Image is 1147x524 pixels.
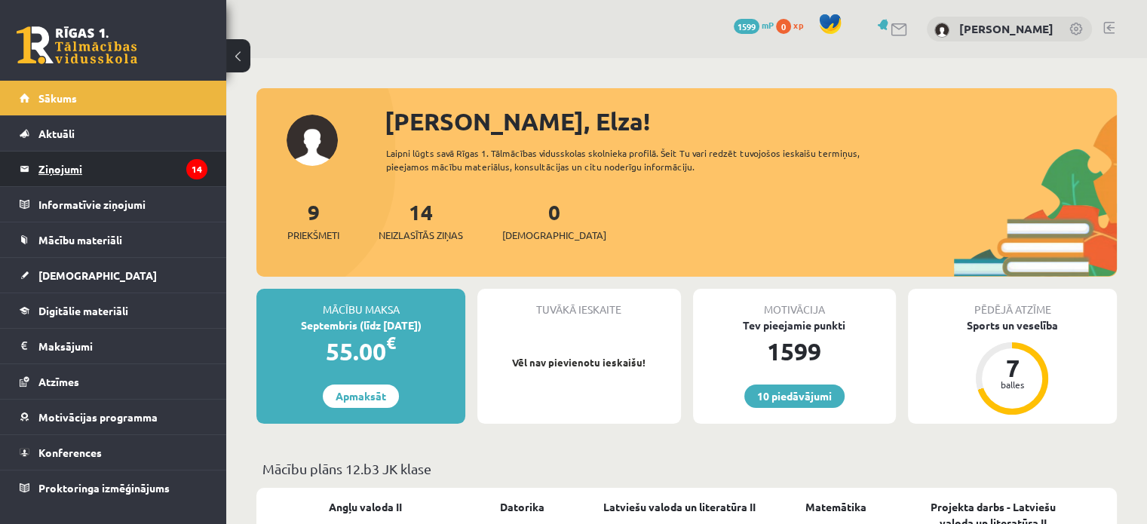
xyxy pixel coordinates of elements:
span: Proktoringa izmēģinājums [38,481,170,495]
a: Proktoringa izmēģinājums [20,470,207,505]
a: Latviešu valoda un literatūra II [603,499,755,515]
a: Sports un veselība 7 balles [908,317,1117,417]
a: Atzīmes [20,364,207,399]
div: 55.00 [256,333,465,369]
a: Matemātika [805,499,866,515]
a: Angļu valoda II [329,499,402,515]
span: Priekšmeti [287,228,339,243]
span: [DEMOGRAPHIC_DATA] [502,228,606,243]
div: balles [989,380,1035,389]
span: [DEMOGRAPHIC_DATA] [38,268,157,282]
span: mP [762,19,774,31]
a: 0 xp [776,19,811,31]
a: Informatīvie ziņojumi [20,187,207,222]
i: 14 [186,159,207,179]
div: Motivācija [693,289,896,317]
legend: Ziņojumi [38,152,207,186]
legend: Maksājumi [38,329,207,363]
div: 7 [989,356,1035,380]
span: Neizlasītās ziņas [379,228,463,243]
a: Digitālie materiāli [20,293,207,328]
span: 0 [776,19,791,34]
div: Mācību maksa [256,289,465,317]
a: Ziņojumi14 [20,152,207,186]
div: Pēdējā atzīme [908,289,1117,317]
a: [PERSON_NAME] [959,21,1053,36]
div: Sports un veselība [908,317,1117,333]
img: Elza Veinberga [934,23,949,38]
a: [DEMOGRAPHIC_DATA] [20,258,207,293]
a: Aktuāli [20,116,207,151]
span: 1599 [734,19,759,34]
span: xp [793,19,803,31]
span: Mācību materiāli [38,233,122,247]
span: Sākums [38,91,77,105]
a: Apmaksāt [323,385,399,408]
a: 0[DEMOGRAPHIC_DATA] [502,198,606,243]
a: Sākums [20,81,207,115]
a: Motivācijas programma [20,400,207,434]
div: Laipni lūgts savā Rīgas 1. Tālmācības vidusskolas skolnieka profilā. Šeit Tu vari redzēt tuvojošo... [386,146,903,173]
p: Mācību plāns 12.b3 JK klase [262,458,1111,479]
a: Datorika [500,499,544,515]
a: 1599 mP [734,19,774,31]
span: Motivācijas programma [38,410,158,424]
div: Tuvākā ieskaite [477,289,680,317]
span: Aktuāli [38,127,75,140]
div: [PERSON_NAME], Elza! [385,103,1117,139]
div: 1599 [693,333,896,369]
a: 14Neizlasītās ziņas [379,198,463,243]
a: 10 piedāvājumi [744,385,845,408]
a: 9Priekšmeti [287,198,339,243]
a: Maksājumi [20,329,207,363]
span: € [386,332,396,354]
div: Tev pieejamie punkti [693,317,896,333]
span: Konferences [38,446,102,459]
a: Konferences [20,435,207,470]
span: Digitālie materiāli [38,304,128,317]
a: Rīgas 1. Tālmācības vidusskola [17,26,137,64]
legend: Informatīvie ziņojumi [38,187,207,222]
a: Mācību materiāli [20,222,207,257]
div: Septembris (līdz [DATE]) [256,317,465,333]
p: Vēl nav pievienotu ieskaišu! [485,355,673,370]
span: Atzīmes [38,375,79,388]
